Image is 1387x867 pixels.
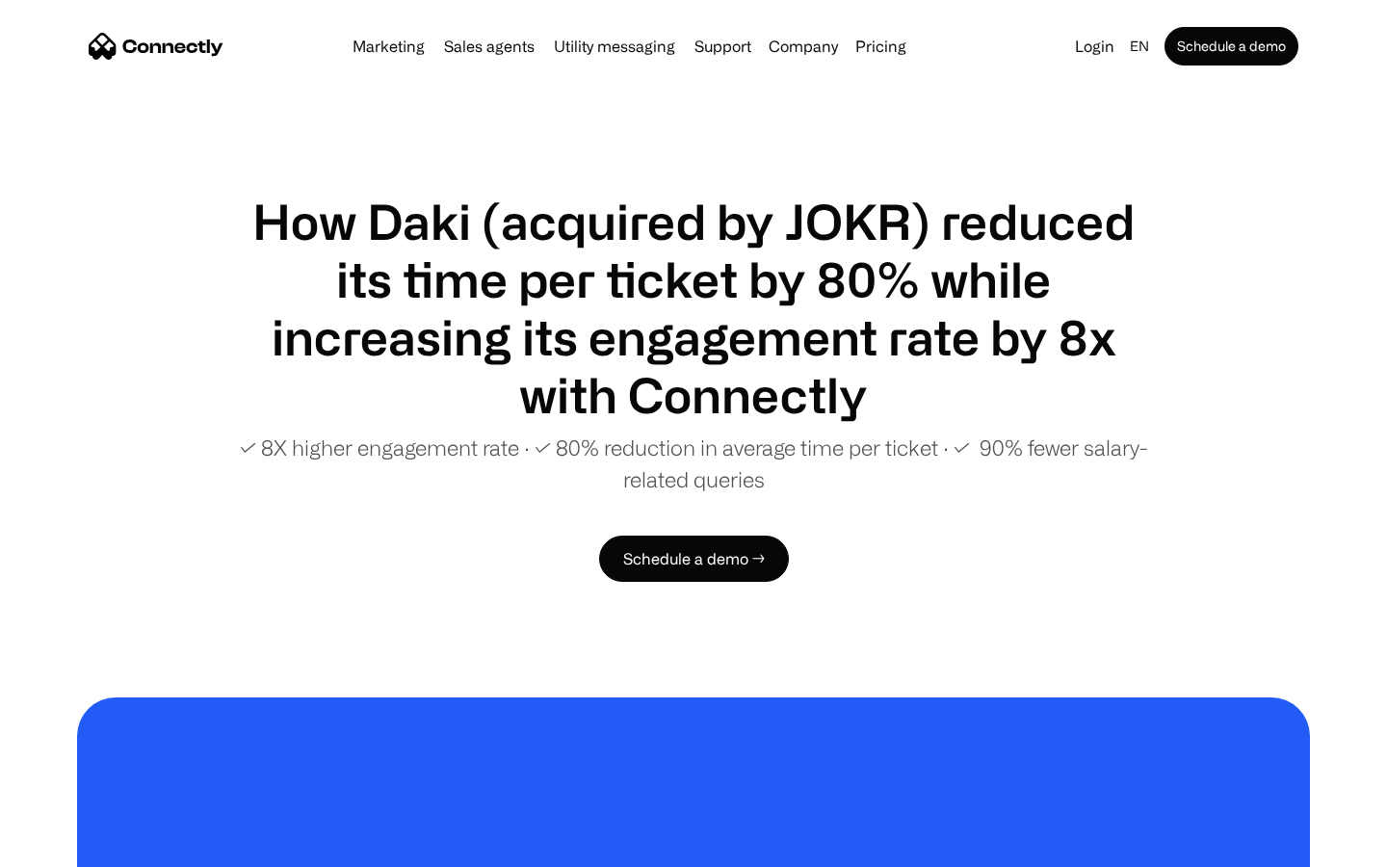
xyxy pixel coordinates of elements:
[231,432,1156,495] p: ✓ 8X higher engagement rate ∙ ✓ 80% reduction in average time per ticket ∙ ✓ 90% fewer salary-rel...
[546,39,683,54] a: Utility messaging
[848,39,914,54] a: Pricing
[231,193,1156,424] h1: How Daki (acquired by JOKR) reduced its time per ticket by 80% while increasing its engagement ra...
[1165,27,1298,66] a: Schedule a demo
[345,39,432,54] a: Marketing
[599,536,789,582] a: Schedule a demo →
[436,39,542,54] a: Sales agents
[19,831,116,860] aside: Language selected: English
[769,33,838,60] div: Company
[1067,33,1122,60] a: Login
[687,39,759,54] a: Support
[39,833,116,860] ul: Language list
[1130,33,1149,60] div: en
